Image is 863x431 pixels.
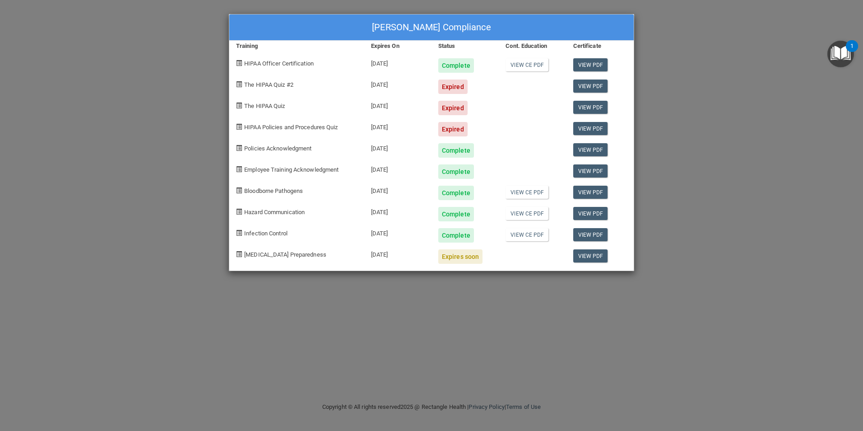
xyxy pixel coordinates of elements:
div: [DATE] [364,200,431,221]
div: Complete [438,143,474,158]
a: View PDF [573,143,608,156]
div: [DATE] [364,136,431,158]
div: Certificate [566,41,634,52]
div: Complete [438,58,474,73]
a: View PDF [573,249,608,262]
a: View CE PDF [506,186,548,199]
div: Expired [438,101,468,115]
div: [DATE] [364,221,431,243]
div: [PERSON_NAME] Compliance [229,14,634,41]
div: [DATE] [364,179,431,200]
a: View PDF [573,207,608,220]
span: HIPAA Officer Certification [244,60,314,67]
span: The HIPAA Quiz [244,103,285,109]
div: [DATE] [364,243,431,264]
div: Complete [438,164,474,179]
a: View PDF [573,186,608,199]
div: Status [431,41,499,52]
span: Infection Control [244,230,288,237]
span: Policies Acknowledgment [244,145,311,152]
div: 1 [850,46,854,58]
div: [DATE] [364,52,431,73]
span: [MEDICAL_DATA] Preparedness [244,251,326,258]
div: Expires soon [438,249,483,264]
span: Hazard Communication [244,209,305,215]
div: Expired [438,80,468,94]
div: Cont. Education [499,41,566,52]
a: View CE PDF [506,228,548,241]
span: Employee Training Acknowledgment [244,166,339,173]
a: View PDF [573,80,608,93]
div: [DATE] [364,158,431,179]
a: View PDF [573,58,608,71]
div: [DATE] [364,94,431,115]
span: The HIPAA Quiz #2 [244,81,293,88]
div: [DATE] [364,73,431,94]
div: Expires On [364,41,431,52]
a: View CE PDF [506,207,548,220]
button: Open Resource Center, 1 new notification [827,41,854,67]
span: HIPAA Policies and Procedures Quiz [244,124,338,131]
a: View PDF [573,164,608,178]
a: View PDF [573,101,608,114]
div: Training [229,41,364,52]
a: View PDF [573,122,608,135]
div: Complete [438,207,474,221]
div: Complete [438,228,474,243]
div: Expired [438,122,468,136]
span: Bloodborne Pathogens [244,187,303,194]
a: View CE PDF [506,58,548,71]
div: Complete [438,186,474,200]
a: View PDF [573,228,608,241]
div: [DATE] [364,115,431,136]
